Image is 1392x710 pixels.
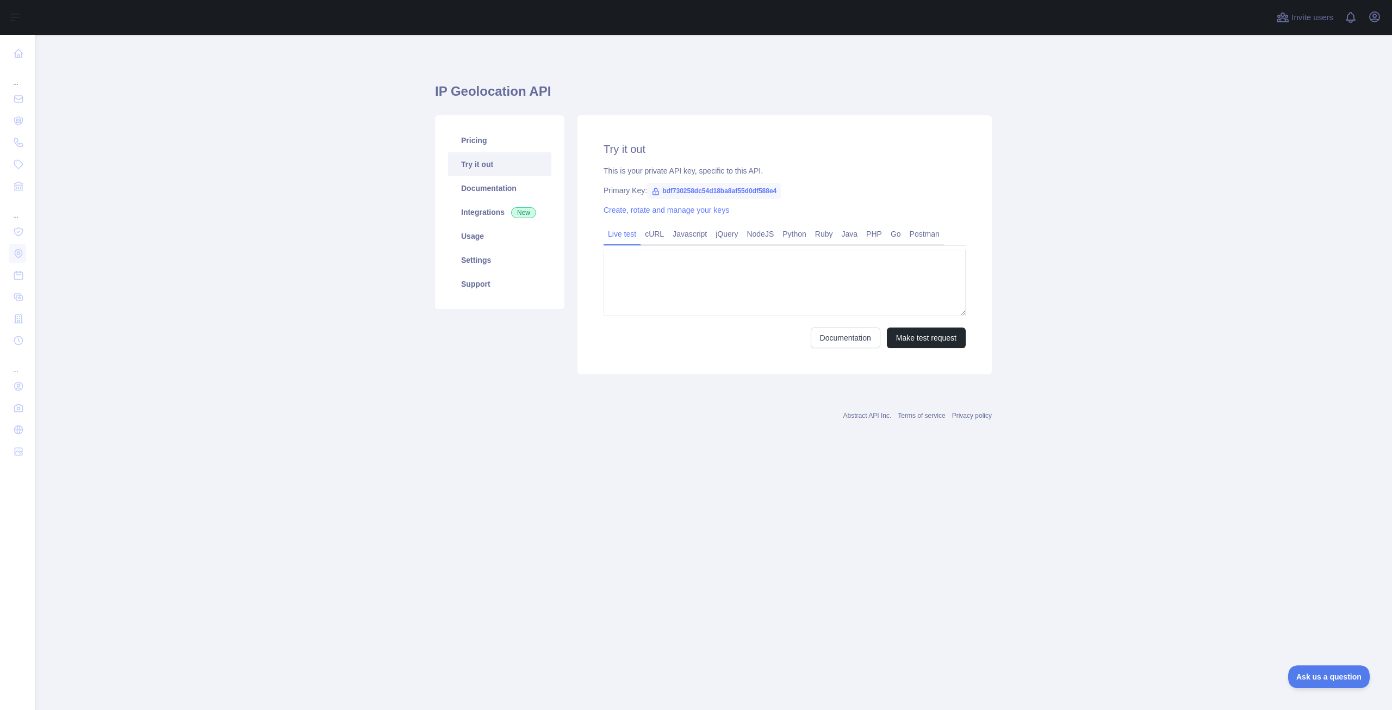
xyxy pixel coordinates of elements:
a: Pricing [448,128,551,152]
a: Live test [604,225,641,243]
button: Invite users [1274,9,1335,26]
a: PHP [862,225,886,243]
a: Postman [905,225,944,243]
a: jQuery [711,225,742,243]
h1: IP Geolocation API [435,83,992,109]
a: Java [837,225,862,243]
a: Create, rotate and manage your keys [604,206,729,214]
a: Usage [448,224,551,248]
div: ... [9,353,26,374]
div: ... [9,65,26,87]
button: Make test request [887,328,966,348]
a: Try it out [448,152,551,176]
a: Documentation [811,328,880,348]
a: Abstract API Inc. [843,412,892,419]
h2: Try it out [604,141,966,157]
a: Python [778,225,811,243]
a: Support [448,272,551,296]
a: Javascript [668,225,711,243]
a: Settings [448,248,551,272]
a: Terms of service [898,412,945,419]
div: Primary Key: [604,185,966,196]
a: Integrations New [448,200,551,224]
a: Documentation [448,176,551,200]
a: NodeJS [742,225,778,243]
a: cURL [641,225,668,243]
span: Invite users [1291,11,1333,24]
a: Ruby [811,225,837,243]
span: New [511,207,536,218]
span: bdf730258dc54d18ba8af55d0df588e4 [647,183,781,199]
div: ... [9,198,26,220]
div: This is your private API key, specific to this API. [604,165,966,176]
a: Privacy policy [952,412,992,419]
iframe: Toggle Customer Support [1288,665,1370,688]
a: Go [886,225,905,243]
